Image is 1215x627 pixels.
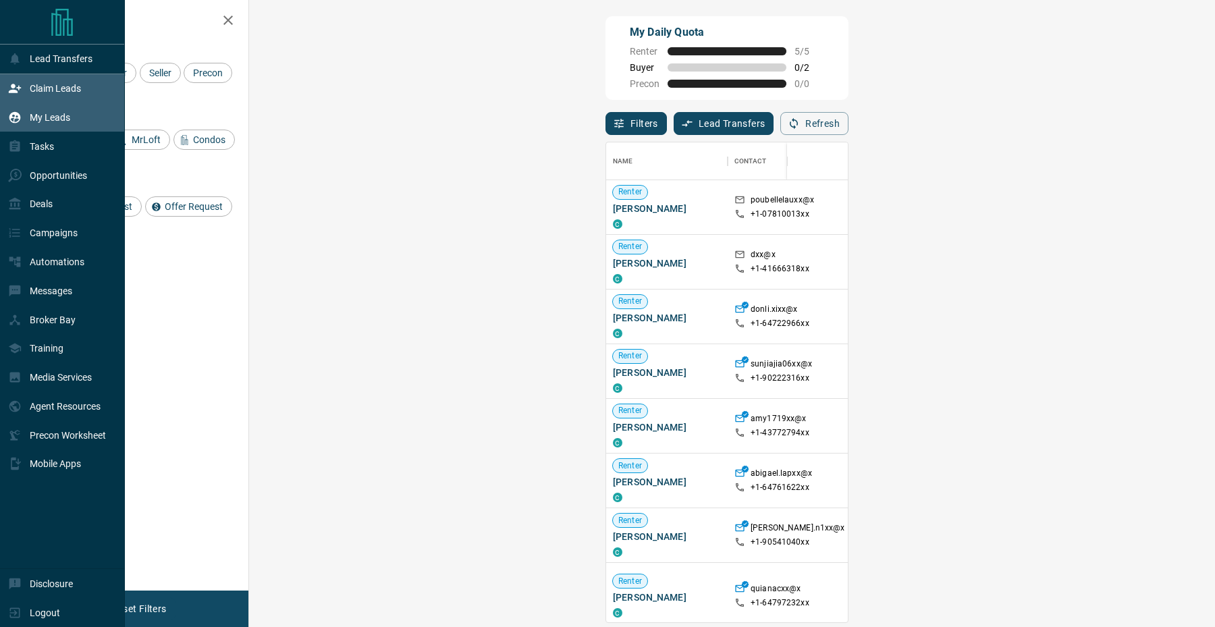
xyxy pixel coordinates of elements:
button: Refresh [780,112,848,135]
span: [PERSON_NAME] [613,591,721,604]
p: +1- 41666318xx [751,263,809,275]
span: Condos [188,134,230,145]
p: My Daily Quota [630,24,824,40]
span: [PERSON_NAME] [613,366,721,379]
h2: Filters [43,13,235,30]
span: Offer Request [160,201,227,212]
div: Contact [728,142,836,180]
span: Renter [613,296,647,307]
button: Filters [605,112,667,135]
span: Renter [613,576,647,587]
span: 0 / 0 [794,78,824,89]
span: Renter [630,46,659,57]
span: Seller [144,67,176,78]
p: donli.xixx@x [751,304,798,318]
span: 5 / 5 [794,46,824,57]
p: +1- 64797232xx [751,597,809,609]
span: Renter [613,350,647,362]
span: Renter [613,241,647,252]
span: [PERSON_NAME] [613,530,721,543]
p: quianacxx@x [751,583,801,597]
div: Condos [173,130,235,150]
span: [PERSON_NAME] [613,311,721,325]
span: Renter [613,515,647,526]
p: +1- 64722966xx [751,318,809,329]
span: Renter [613,186,647,198]
div: Precon [184,63,232,83]
span: [PERSON_NAME] [613,202,721,215]
button: Reset Filters [103,597,175,620]
div: condos.ca [613,438,622,447]
p: poubellelauxx@x [751,194,814,209]
div: condos.ca [613,493,622,502]
p: amy1719xx@x [751,413,806,427]
div: Offer Request [145,196,232,217]
div: Seller [140,63,181,83]
p: sunjiajia06xx@x [751,358,812,373]
p: +1- 07810013xx [751,209,809,220]
div: condos.ca [613,383,622,393]
span: 0 / 2 [794,62,824,73]
div: condos.ca [613,547,622,557]
span: Buyer [630,62,659,73]
p: [PERSON_NAME].n1xx@x [751,522,845,537]
span: MrLoft [127,134,165,145]
span: Precon [630,78,659,89]
div: condos.ca [613,329,622,338]
span: Renter [613,405,647,416]
p: +1- 90222316xx [751,373,809,384]
span: Precon [188,67,227,78]
div: condos.ca [613,274,622,283]
div: Name [613,142,633,180]
p: +1- 90541040xx [751,537,809,548]
p: abigael.lapxx@x [751,468,812,482]
button: Lead Transfers [674,112,774,135]
div: MrLoft [112,130,170,150]
div: Contact [734,142,766,180]
div: Name [606,142,728,180]
div: condos.ca [613,608,622,618]
p: +1- 43772794xx [751,427,809,439]
span: [PERSON_NAME] [613,420,721,434]
p: +1- 64761622xx [751,482,809,493]
span: [PERSON_NAME] [613,256,721,270]
p: dxx@x [751,249,776,263]
div: condos.ca [613,219,622,229]
span: Renter [613,460,647,472]
span: [PERSON_NAME] [613,475,721,489]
